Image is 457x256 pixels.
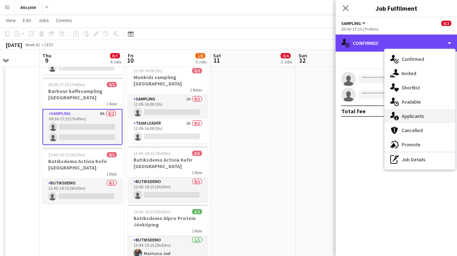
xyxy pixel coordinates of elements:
[48,82,85,87] span: 09:30-17:15 (7h45m)
[42,52,51,59] span: Thu
[23,17,31,23] span: Edit
[106,171,117,177] span: 1 Role
[134,151,171,156] span: 12:45-18:15 (5h30m)
[281,59,292,64] div: 2 Jobs
[297,56,307,64] span: 12
[128,95,208,119] app-card-role: Sampling1A0/111:00-16:00 (5h)
[192,68,202,73] span: 0/2
[192,209,202,214] span: 1/1
[213,52,221,59] span: Sat
[107,82,117,87] span: 0/2
[402,141,421,148] span: Promote
[128,178,208,202] app-card-role: Butiksdemo0/112:45-18:15 (5h30m)
[127,56,134,64] span: 10
[128,157,208,169] h3: Butiksdemo Activia Kefir [GEOGRAPHIC_DATA]
[192,228,202,234] span: 1 Role
[128,215,208,228] h3: Butiksdemo Alpro Protein Jönköping
[35,16,52,25] a: Jobs
[3,16,19,25] a: View
[6,41,22,48] div: [DATE]
[42,158,122,171] h3: Butiksdemo Activia Kefir [GEOGRAPHIC_DATA]
[110,59,121,64] div: 4 Jobs
[402,113,424,119] span: Applicants
[128,146,208,202] app-job-card: 12:45-18:15 (5h30m)0/1Butiksdemo Activia Kefir [GEOGRAPHIC_DATA]1 RoleButiksdemo0/112:45-18:15 (5...
[42,78,122,145] app-job-card: 09:30-17:15 (7h45m)0/2Barbour kaffesampling [GEOGRAPHIC_DATA]1 RoleSampling8A0/209:30-17:15 (7h45m)
[6,17,16,23] span: View
[42,179,122,203] app-card-role: Butiksdemo0/113:45-19:15 (5h30m)
[53,16,75,25] a: Comms
[341,108,366,115] div: Total fee
[281,53,291,58] span: 0/4
[42,148,122,203] app-job-card: 13:45-19:15 (5h30m)0/1Butiksdemo Activia Kefir [GEOGRAPHIC_DATA]1 RoleButiksdemo0/113:45-19:15 (5...
[192,170,202,175] span: 1 Role
[441,21,451,26] span: 0/2
[56,17,72,23] span: Comms
[44,42,54,47] div: CEST
[192,151,202,156] span: 0/1
[196,59,207,64] div: 5 Jobs
[341,21,367,26] button: Sampling
[336,35,457,52] div: Confirmed
[110,53,120,58] span: 0/7
[402,56,424,62] span: Confirmed
[15,0,42,14] button: Alla jobb
[41,56,51,64] span: 9
[402,127,423,134] span: Cancelled
[106,101,117,106] span: 1 Role
[42,109,122,145] app-card-role: Sampling8A0/209:30-17:15 (7h45m)
[190,87,202,93] span: 2 Roles
[48,152,85,157] span: 13:45-19:15 (5h30m)
[402,70,416,77] span: Invited
[341,26,451,32] div: 09:30-17:15 (7h45m)
[336,4,457,13] h3: Job Fulfilment
[134,209,171,214] span: 13:45-19:15 (5h30m)
[128,64,208,143] app-job-card: 11:00-16:00 (5h)0/2Monkids sampling [GEOGRAPHIC_DATA]2 RolesSampling1A0/111:00-16:00 (5h) Team Le...
[128,52,134,59] span: Fri
[402,99,421,105] span: Available
[20,16,34,25] a: Edit
[402,84,420,91] span: Shortlist
[107,152,117,157] span: 0/1
[24,42,41,47] span: Week 41
[385,152,455,167] div: Job Details
[298,52,307,59] span: Sun
[42,88,122,101] h3: Barbour kaffesampling [GEOGRAPHIC_DATA]
[212,56,221,64] span: 11
[134,68,162,73] span: 11:00-16:00 (5h)
[195,53,205,58] span: 1/8
[38,17,49,23] span: Jobs
[128,119,208,143] app-card-role: Team Leader1A0/111:00-16:00 (5h)
[128,74,208,87] h3: Monkids sampling [GEOGRAPHIC_DATA]
[341,21,361,26] span: Sampling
